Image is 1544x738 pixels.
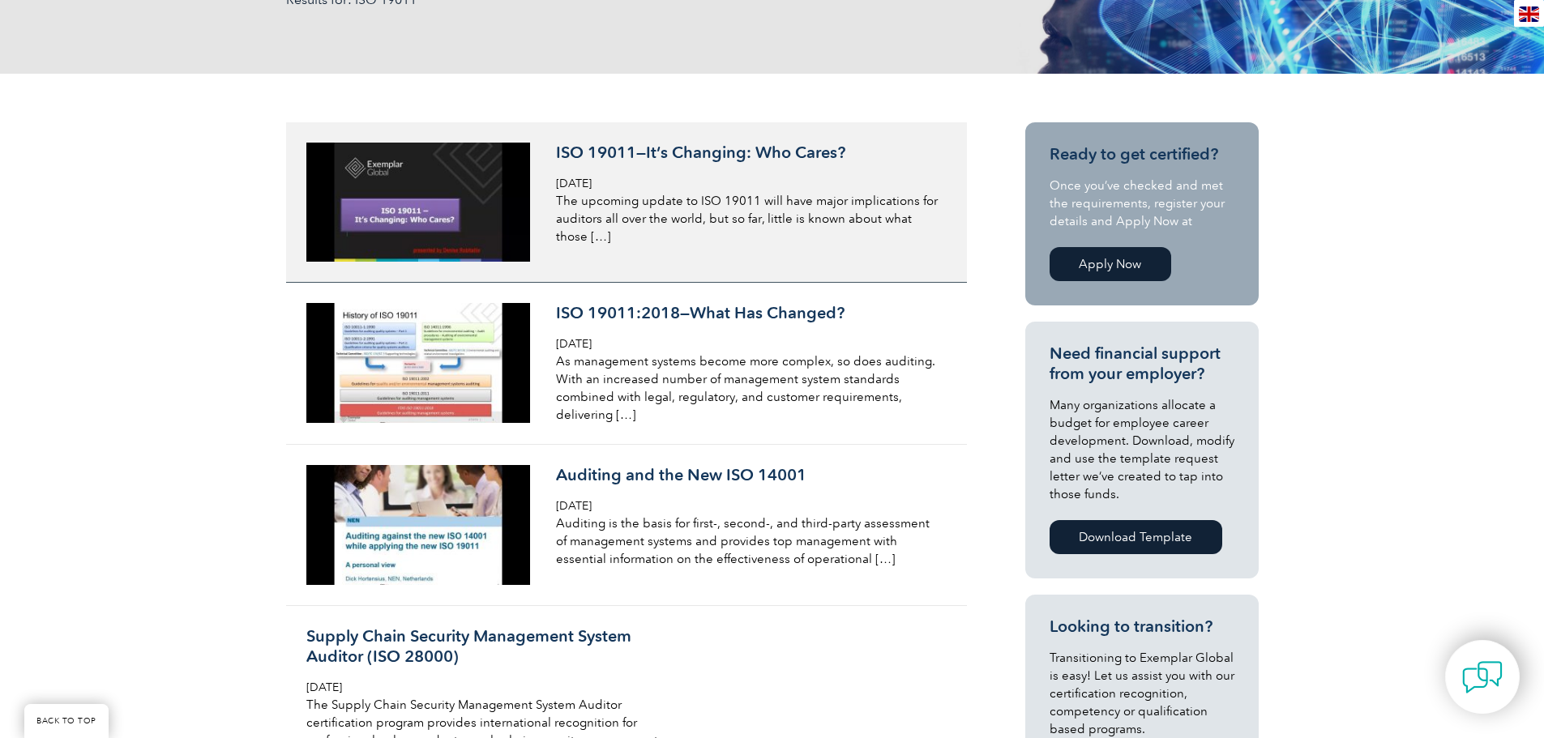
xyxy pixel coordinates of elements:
a: Apply Now [1050,247,1171,281]
p: Transitioning to Exemplar Global is easy! Let us assist you with our certification recognition, c... [1050,649,1234,738]
h3: Need financial support from your employer? [1050,343,1234,384]
a: Download Template [1050,520,1222,554]
p: As management systems become more complex, so does auditing. With an increased number of manageme... [556,352,940,424]
img: iso-190112018-what-has-changed-1-900x480-1-300x160.jpg [306,303,531,422]
span: [DATE] [556,177,592,190]
img: contact-chat.png [1462,657,1503,697]
h3: ISO 19011—It’s Changing: Who Cares? [556,143,940,163]
p: The upcoming update to ISO 19011 will have major implications for auditors all over the world, bu... [556,192,940,245]
img: auditing-and-the-new-iso-14001-900x480-1-300x160.jpg [306,465,531,584]
a: Auditing and the New ISO 14001 [DATE] Auditing is the basis for first-, second-, and third-party ... [286,445,967,605]
a: ISO 19011—It’s Changing: Who Cares? [DATE] The upcoming update to ISO 19011 will have major impli... [286,122,967,283]
a: BACK TO TOP [24,704,109,738]
a: ISO 19011:2018—What Has Changed? [DATE] As management systems become more complex, so does auditi... [286,283,967,445]
img: 687454907-900x480-1-300x160.jpg [306,143,531,262]
p: Auditing is the basis for first-, second-, and third-party assessment of management systems and p... [556,514,940,568]
span: [DATE] [556,499,592,513]
h3: Auditing and the New ISO 14001 [556,465,940,485]
h3: Ready to get certified? [1050,144,1234,164]
span: [DATE] [306,680,342,694]
span: [DATE] [556,337,592,351]
p: Many organizations allocate a budget for employee career development. Download, modify and use th... [1050,396,1234,503]
p: Once you’ve checked and met the requirements, register your details and Apply Now at [1050,177,1234,230]
h3: ISO 19011:2018—What Has Changed? [556,303,940,323]
h3: Looking to transition? [1050,616,1234,637]
img: en [1519,6,1539,22]
h3: Supply Chain Security Management System Auditor (ISO 28000) [306,626,691,667]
